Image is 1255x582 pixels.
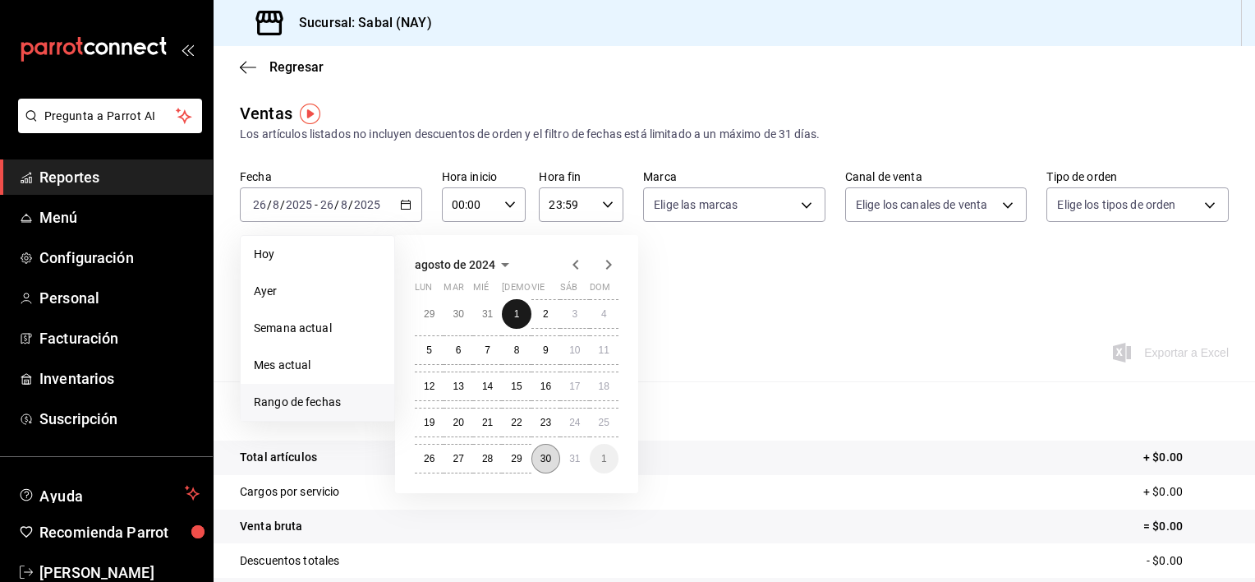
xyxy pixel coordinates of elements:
span: Reportes [39,166,200,188]
input: -- [319,198,334,211]
span: Regresar [269,59,324,75]
span: Pregunta a Parrot AI [44,108,177,125]
abbr: 1 de septiembre de 2024 [601,453,607,464]
button: 18 de agosto de 2024 [590,372,618,401]
span: Semana actual [254,320,381,337]
button: 23 de agosto de 2024 [531,408,560,437]
button: 20 de agosto de 2024 [444,408,472,437]
span: / [280,198,285,211]
span: Rango de fechas [254,394,381,411]
button: 10 de agosto de 2024 [560,335,589,365]
button: 1 de agosto de 2024 [502,299,531,329]
button: 6 de agosto de 2024 [444,335,472,365]
button: 31 de julio de 2024 [473,299,502,329]
button: 22 de agosto de 2024 [502,408,531,437]
p: Total artículos [240,449,317,466]
p: Descuentos totales [240,552,339,570]
h3: Sucursal: Sabal (NAY) [286,13,432,33]
input: -- [340,198,348,211]
span: / [348,198,353,211]
abbr: 25 de agosto de 2024 [599,417,609,428]
button: 21 de agosto de 2024 [473,408,502,437]
abbr: 31 de agosto de 2024 [569,453,580,464]
label: Canal de venta [845,171,1027,182]
span: Inventarios [39,367,200,390]
button: 4 de agosto de 2024 [590,299,618,329]
button: Tooltip marker [300,104,320,124]
button: 14 de agosto de 2024 [473,372,502,401]
abbr: 29 de agosto de 2024 [511,453,522,464]
abbr: sábado [560,282,577,299]
div: Los artículos listados no incluyen descuentos de orden y el filtro de fechas está limitado a un m... [240,126,1229,143]
abbr: 24 de agosto de 2024 [569,417,580,428]
span: Elige los tipos de orden [1057,196,1175,213]
span: agosto de 2024 [415,258,495,271]
abbr: 17 de agosto de 2024 [569,381,580,392]
button: 1 de septiembre de 2024 [590,444,618,473]
abbr: 30 de julio de 2024 [453,308,463,320]
button: 26 de agosto de 2024 [415,444,444,473]
p: - $0.00 [1147,552,1229,570]
button: agosto de 2024 [415,255,515,275]
button: 5 de agosto de 2024 [415,335,444,365]
p: + $0.00 [1143,483,1229,501]
a: Pregunta a Parrot AI [11,119,202,136]
button: 17 de agosto de 2024 [560,372,589,401]
button: 9 de agosto de 2024 [531,335,560,365]
span: Hoy [254,246,381,263]
input: ---- [353,198,381,211]
span: Facturación [39,327,200,349]
abbr: 12 de agosto de 2024 [424,381,434,392]
abbr: 23 de agosto de 2024 [540,417,551,428]
abbr: 2 de agosto de 2024 [543,308,549,320]
abbr: 31 de julio de 2024 [482,308,493,320]
abbr: 7 de agosto de 2024 [485,344,490,356]
abbr: 5 de agosto de 2024 [426,344,432,356]
abbr: 13 de agosto de 2024 [453,381,463,392]
button: Regresar [240,59,324,75]
button: 7 de agosto de 2024 [473,335,502,365]
abbr: 20 de agosto de 2024 [453,417,463,428]
button: 3 de agosto de 2024 [560,299,589,329]
input: ---- [285,198,313,211]
abbr: 14 de agosto de 2024 [482,381,493,392]
abbr: 22 de agosto de 2024 [511,417,522,428]
button: 11 de agosto de 2024 [590,335,618,365]
abbr: 19 de agosto de 2024 [424,417,434,428]
div: Ventas [240,101,292,126]
abbr: 26 de agosto de 2024 [424,453,434,464]
input: -- [252,198,267,211]
span: Mes actual [254,357,381,374]
span: / [334,198,339,211]
abbr: 11 de agosto de 2024 [599,344,609,356]
button: Pregunta a Parrot AI [18,99,202,133]
abbr: 16 de agosto de 2024 [540,381,551,392]
abbr: 15 de agosto de 2024 [511,381,522,392]
abbr: 28 de agosto de 2024 [482,453,493,464]
abbr: jueves [502,282,599,299]
button: 19 de agosto de 2024 [415,408,444,437]
span: Menú [39,206,200,229]
button: 16 de agosto de 2024 [531,372,560,401]
p: Resumen [240,401,1229,421]
span: Ayuda [39,483,178,503]
button: 30 de agosto de 2024 [531,444,560,473]
span: Suscripción [39,408,200,430]
label: Hora fin [539,171,623,182]
button: 29 de julio de 2024 [415,299,444,329]
label: Fecha [240,171,422,182]
button: 25 de agosto de 2024 [590,408,618,437]
span: Configuración [39,247,200,269]
label: Hora inicio [442,171,526,182]
abbr: 4 de agosto de 2024 [601,308,607,320]
abbr: 29 de julio de 2024 [424,308,434,320]
span: Personal [39,287,200,309]
p: + $0.00 [1143,449,1229,466]
button: 31 de agosto de 2024 [560,444,589,473]
abbr: miércoles [473,282,489,299]
label: Tipo de orden [1046,171,1229,182]
abbr: 1 de agosto de 2024 [514,308,520,320]
abbr: lunes [415,282,432,299]
abbr: domingo [590,282,610,299]
button: 24 de agosto de 2024 [560,408,589,437]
